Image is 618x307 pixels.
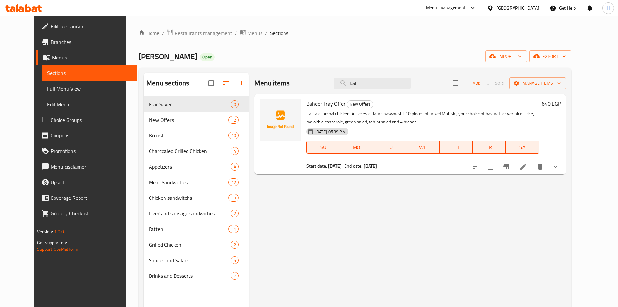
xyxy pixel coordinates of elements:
[229,117,238,123] span: 12
[306,141,340,154] button: SU
[149,178,228,186] span: Meat Sandwiches
[144,94,249,286] nav: Menu sections
[406,141,439,154] button: WE
[37,245,78,253] a: Support.OpsPlatform
[449,76,462,90] span: Select section
[42,81,137,96] a: Full Menu View
[51,132,132,139] span: Coupons
[149,256,231,264] span: Sauces and Salads
[175,29,232,37] span: Restaurants management
[229,133,238,139] span: 10
[231,242,238,248] span: 2
[228,116,239,124] div: items
[248,29,262,37] span: Menus
[149,272,231,280] div: Drinks and Desserts
[496,5,539,12] div: [GEOGRAPHIC_DATA]
[234,75,249,91] button: Add section
[509,77,566,89] button: Manage items
[51,116,132,124] span: Choice Groups
[144,268,249,284] div: Drinks and Desserts7
[37,227,53,236] span: Version:
[475,143,503,152] span: FR
[51,163,132,171] span: Menu disclaimer
[51,210,132,217] span: Grocery Checklist
[149,132,228,139] span: Broast
[228,178,239,186] div: items
[47,85,132,93] span: Full Menu View
[515,79,561,87] span: Manage items
[144,159,249,174] div: Appetizers4
[144,174,249,190] div: Meat Sandwiches12
[144,237,249,252] div: Grilled Chicken2
[344,162,362,170] span: End date:
[462,78,483,88] span: Add item
[162,29,164,37] li: /
[231,163,239,171] div: items
[228,225,239,233] div: items
[146,78,189,88] h2: Menu sections
[231,257,238,263] span: 5
[149,100,231,108] div: Ftar Saver
[231,210,239,217] div: items
[254,78,290,88] h2: Menu items
[144,96,249,112] div: Ftar Saver0
[54,227,64,236] span: 1.0.0
[229,226,238,232] span: 11
[231,272,239,280] div: items
[552,163,560,171] svg: Show Choices
[542,99,561,108] h6: 640 EGP
[376,143,404,152] span: TU
[240,29,262,37] a: Menus
[51,178,132,186] span: Upsell
[47,100,132,108] span: Edit Menu
[464,80,481,87] span: Add
[144,143,249,159] div: Charcoaled Grilled Chicken4
[347,100,373,108] div: New Offers
[506,141,539,154] button: SA
[139,29,159,37] a: Home
[312,129,348,135] span: [DATE] 05:39 PM
[36,159,137,174] a: Menu disclaimer
[231,256,239,264] div: items
[306,162,327,170] span: Start date:
[529,50,571,62] button: export
[328,162,342,170] b: [DATE]
[144,112,249,128] div: New Offers12
[149,116,228,124] span: New Offers
[36,128,137,143] a: Coupons
[149,163,231,171] span: Appetizers
[532,159,548,174] button: delete
[149,194,228,202] span: Chicken sandwitchs
[51,38,132,46] span: Branches
[36,112,137,128] a: Choice Groups
[309,143,337,152] span: SU
[548,159,563,174] button: show more
[231,273,238,279] span: 7
[149,210,231,217] span: Liver and sausage sandwiches
[36,50,137,65] a: Menus
[42,65,137,81] a: Sections
[144,221,249,237] div: Fatteh11
[52,54,132,61] span: Menus
[139,29,571,37] nav: breadcrumb
[36,190,137,206] a: Coverage Report
[231,241,239,249] div: items
[228,194,239,202] div: items
[149,225,228,233] div: Fatteh
[508,143,536,152] span: SA
[42,96,137,112] a: Edit Menu
[409,143,437,152] span: WE
[36,19,137,34] a: Edit Restaurant
[51,147,132,155] span: Promotions
[167,29,232,37] a: Restaurants management
[231,100,239,108] div: items
[468,159,484,174] button: sort-choices
[200,54,215,60] span: Open
[535,52,566,60] span: export
[149,241,231,249] span: Grilled Chicken
[228,132,239,139] div: items
[37,238,67,247] span: Get support on:
[491,52,522,60] span: import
